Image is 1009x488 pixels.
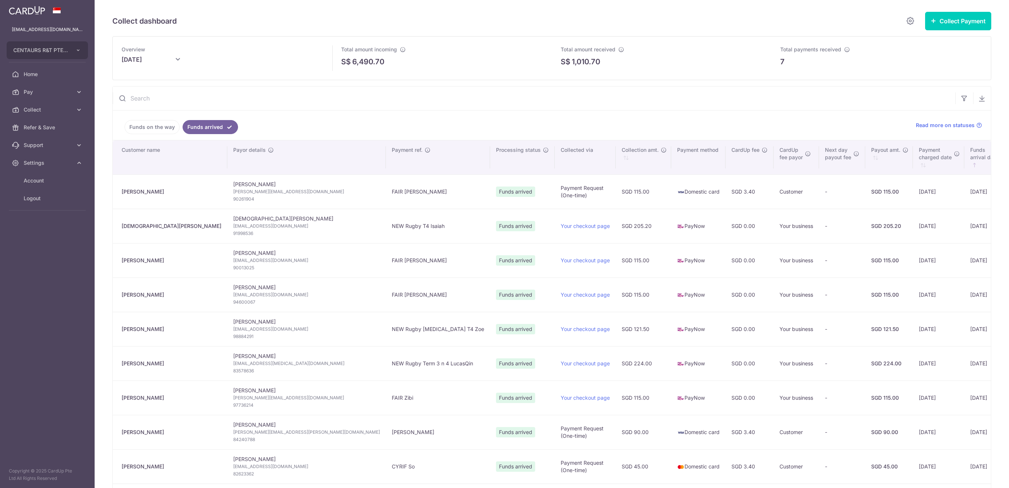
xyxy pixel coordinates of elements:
[227,449,386,484] td: [PERSON_NAME]
[871,325,907,333] div: SGD 121.50
[341,46,397,52] span: Total amount incoming
[496,221,535,231] span: Funds arrived
[113,140,227,174] th: Customer name
[819,174,865,209] td: -
[871,222,907,230] div: SGD 205.20
[561,257,610,263] a: Your checkout page
[386,209,490,243] td: NEW Rugby T4 Isaiah
[227,312,386,346] td: [PERSON_NAME]
[227,174,386,209] td: [PERSON_NAME]
[233,470,380,478] span: 82623362
[24,88,72,96] span: Pay
[122,463,221,470] div: [PERSON_NAME]
[122,291,221,298] div: [PERSON_NAME]
[24,71,72,78] span: Home
[616,415,671,449] td: SGD 90.00
[616,209,671,243] td: SGD 205.20
[622,146,659,154] span: Collection amt.
[671,380,726,415] td: PayNow
[726,415,774,449] td: SGD 3.40
[913,209,964,243] td: [DATE]
[13,47,68,54] span: CENTAURS R&T PTE. LTD.
[677,360,684,368] img: paynow-md-4fe65508ce96feda548756c5ee0e473c78d4820b8ea51387c6e4ad89e58a5e61.png
[616,140,671,174] th: Collection amt. : activate to sort column ascending
[233,360,380,367] span: [EMAIL_ADDRESS][MEDICAL_DATA][DOMAIN_NAME]
[233,222,380,230] span: [EMAIL_ADDRESS][DOMAIN_NAME]
[819,312,865,346] td: -
[677,223,684,230] img: paynow-md-4fe65508ce96feda548756c5ee0e473c78d4820b8ea51387c6e4ad89e58a5e61.png
[24,159,72,167] span: Settings
[774,415,819,449] td: Customer
[726,277,774,312] td: SGD 0.00
[774,140,819,174] th: CardUpfee payor
[916,122,975,129] span: Read more on statuses
[24,195,72,202] span: Logout
[386,174,490,209] td: FAIR [PERSON_NAME]
[496,146,541,154] span: Processing status
[913,312,964,346] td: [DATE]
[572,56,600,67] p: 1,010.70
[233,298,380,306] span: 94600067
[871,394,907,402] div: SGD 115.00
[913,140,964,174] th: Paymentcharged date : activate to sort column ascending
[825,146,851,161] span: Next day payout fee
[677,463,684,471] img: mastercard-sm-87a3fd1e0bddd137fecb07648320f44c262e2538e7db6024463105ddbc961eb2.png
[774,380,819,415] td: Your business
[671,209,726,243] td: PayNow
[913,415,964,449] td: [DATE]
[616,243,671,277] td: SGD 115.00
[233,333,380,340] span: 98884291
[561,291,610,298] a: Your checkout page
[871,257,907,264] div: SGD 115.00
[871,291,907,298] div: SGD 115.00
[496,461,535,472] span: Funds arrived
[386,380,490,415] td: FAIR Zibi
[726,243,774,277] td: SGD 0.00
[233,394,380,402] span: [PERSON_NAME][EMAIL_ADDRESS][DOMAIN_NAME]
[233,230,380,237] span: 91998536
[227,380,386,415] td: [PERSON_NAME]
[819,243,865,277] td: -
[122,46,145,52] span: Overview
[616,380,671,415] td: SGD 115.00
[122,188,221,195] div: [PERSON_NAME]
[561,223,610,229] a: Your checkout page
[925,12,991,30] button: Collect Payment
[227,415,386,449] td: [PERSON_NAME]
[726,174,774,209] td: SGD 3.40
[913,243,964,277] td: [DATE]
[386,449,490,484] td: CYRIF So
[227,209,386,243] td: [DEMOGRAPHIC_DATA][PERSON_NAME]
[819,380,865,415] td: -
[774,312,819,346] td: Your business
[233,146,266,154] span: Payor details
[871,360,907,367] div: SGD 224.00
[233,291,380,298] span: [EMAIL_ADDRESS][DOMAIN_NAME]
[962,466,1002,484] iframe: Opens a widget where you can find more information
[726,380,774,415] td: SGD 0.00
[386,140,490,174] th: Payment ref.
[677,291,684,299] img: paynow-md-4fe65508ce96feda548756c5ee0e473c78d4820b8ea51387c6e4ad89e58a5e61.png
[233,195,380,203] span: 90261904
[496,324,535,334] span: Funds arrived
[233,264,380,272] span: 90013025
[671,243,726,277] td: PayNow
[677,429,684,436] img: visa-sm-192604c4577d2d35970c8ed26b86981c2741ebd56154ab54ad91a526f0f24972.png
[561,395,610,401] a: Your checkout page
[919,146,952,161] span: Payment charged date
[122,325,221,333] div: [PERSON_NAME]
[386,312,490,346] td: NEW Rugby [MEDICAL_DATA] T4 Zoe
[774,277,819,312] td: Your business
[774,174,819,209] td: Customer
[731,146,760,154] span: CardUp fee
[125,120,180,134] a: Funds on the way
[24,106,72,113] span: Collect
[555,449,616,484] td: Payment Request (One-time)
[819,277,865,312] td: -
[616,312,671,346] td: SGD 121.50
[774,346,819,380] td: Your business
[24,177,72,184] span: Account
[726,209,774,243] td: SGD 0.00
[774,449,819,484] td: Customer
[183,120,238,134] a: Funds arrived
